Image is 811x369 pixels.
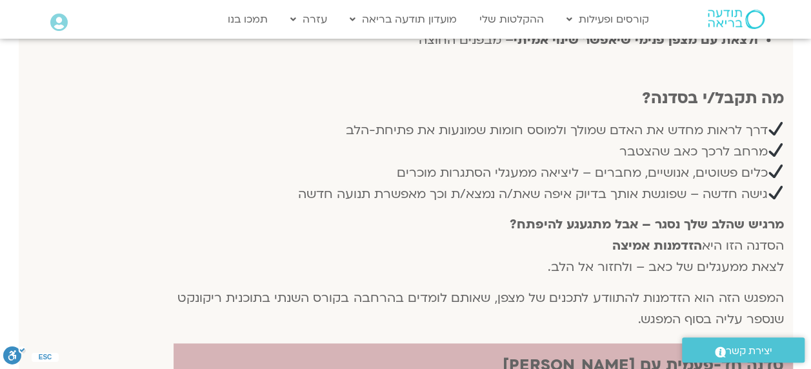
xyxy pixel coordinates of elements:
img: ✔️ [768,185,783,199]
span: הסדנה הזו היא [702,237,784,254]
span: דרך לראות מחדש את האדם שמולך ולמוסס חומות שמונעות את פתיחת-הלב [345,122,783,139]
b: מה תקבל/י בסדנה? [642,88,784,109]
a: עזרה [284,7,334,32]
b: ולצאת עם מצפן פנימי שיאפשר שינוי אמיתי [514,32,758,48]
span: – מבפנים החוצה [419,32,514,48]
span: כלים פשוטים, אנושיים, מחברים – ליציאה ממעגלי הסתגרות מוכרים [396,165,783,181]
img: ✔️ [768,143,783,157]
span: המפגש הזה הוא הזדמנות להתוודע לתכנים של מצפן, שאותם לומדים בהרחבה בקורס השנתי בתוכנית ריקונקט שנס... [177,290,784,328]
span: לצאת ממעגלים של כאב – ולחזור אל הלב. [548,259,784,275]
b: מרגיש שהלב שלך נסגר – אבל מתגעגע להיפתח? [510,216,784,233]
span: גישה חדשה – שפוגשת אותך בדיוק איפה שאת/ה נמצא/ת וכך מאפשרת תנועה חדשה [297,186,783,203]
span: מרחב לרכך כאב שהצטבר [619,143,783,160]
b: הזדמנות אמיצה [612,237,702,254]
a: קורסים ופעילות [560,7,656,32]
img: תודעה בריאה [708,10,765,29]
img: ✔️ [768,121,783,135]
img: ✔️ [768,164,783,178]
a: ההקלטות שלי [473,7,550,32]
a: יצירת קשר [682,337,805,363]
a: תמכו בנו [221,7,274,32]
a: מועדון תודעה בריאה [343,7,463,32]
span: יצירת קשר [726,343,772,360]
